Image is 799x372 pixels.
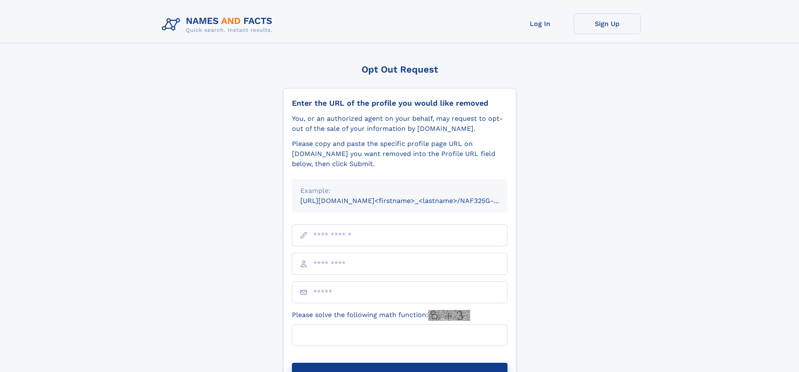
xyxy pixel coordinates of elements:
[574,13,641,34] a: Sign Up
[159,13,279,36] img: Logo Names and Facts
[292,139,508,169] div: Please copy and paste the specific profile page URL on [DOMAIN_NAME] you want removed into the Pr...
[300,197,523,205] small: [URL][DOMAIN_NAME]<firstname>_<lastname>/NAF325G-xxxxxxxx
[292,310,470,321] label: Please solve the following math function:
[507,13,574,34] a: Log In
[300,186,499,196] div: Example:
[292,114,508,134] div: You, or an authorized agent on your behalf, may request to opt-out of the sale of your informatio...
[292,99,508,108] div: Enter the URL of the profile you would like removed
[283,64,516,75] div: Opt Out Request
